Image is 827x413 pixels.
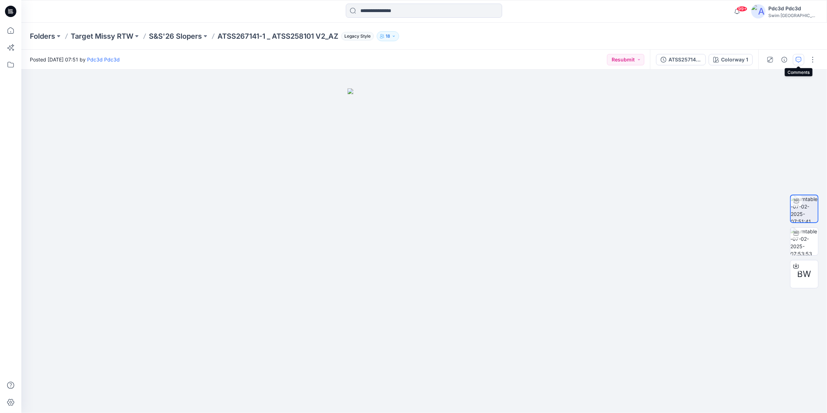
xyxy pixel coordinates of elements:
button: Details [779,54,790,65]
p: ATSS267141-1 _ ATSS258101 V2_AZ [218,31,338,41]
div: ATSS257141J_ATSS258101 V2 GC EDIT06 [668,56,701,64]
button: 18 [377,31,399,41]
p: 18 [386,32,390,40]
div: Swim [GEOGRAPHIC_DATA] [768,13,818,18]
span: BW [798,268,811,281]
button: ATSS257141J_ATSS258101 V2 GC EDIT06 [656,54,706,65]
a: Pdc3d Pdc3d [87,56,120,63]
span: Legacy Style [341,32,374,40]
span: Posted [DATE] 07:51 by [30,56,120,63]
a: S&S'26 Slopers [149,31,202,41]
div: Colorway 1 [721,56,748,64]
img: turntable-07-02-2025-07:51:41 [791,195,818,222]
button: Colorway 1 [709,54,753,65]
img: avatar [751,4,766,18]
a: Target Missy RTW [71,31,133,41]
img: eyJhbGciOiJIUzI1NiIsImtpZCI6IjAiLCJzbHQiOiJzZXMiLCJ0eXAiOiJKV1QifQ.eyJkYXRhIjp7InR5cGUiOiJzdG9yYW... [348,88,501,413]
span: 99+ [737,6,747,12]
a: Folders [30,31,55,41]
img: turntable-07-02-2025-07:53:53 [790,228,818,255]
div: Pdc3d Pdc3d [768,4,818,13]
button: Legacy Style [338,31,374,41]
